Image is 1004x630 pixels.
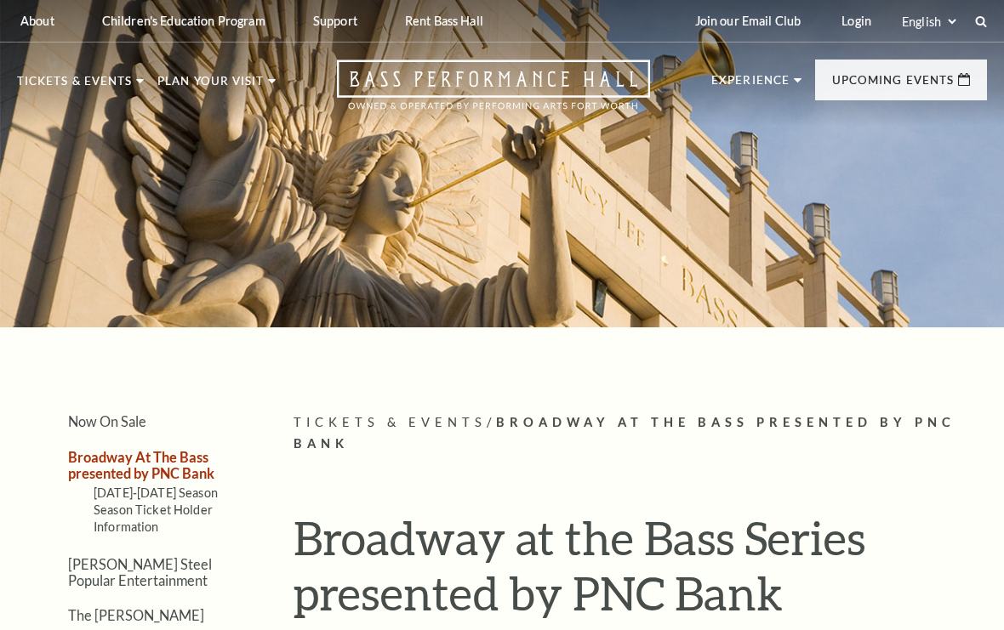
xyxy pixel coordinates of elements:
[294,415,487,429] span: Tickets & Events
[294,412,987,455] p: /
[68,413,146,429] a: Now On Sale
[832,75,954,95] p: Upcoming Events
[157,76,264,96] p: Plan Your Visit
[17,76,132,96] p: Tickets & Events
[102,14,265,28] p: Children's Education Program
[20,14,54,28] p: About
[898,14,959,30] select: Select:
[405,14,483,28] p: Rent Bass Hall
[94,485,218,500] a: [DATE]-[DATE] Season
[711,75,790,95] p: Experience
[94,502,213,534] a: Season Ticket Holder Information
[294,415,956,451] span: Broadway At The Bass presented by PNC Bank
[68,449,214,481] a: Broadway At The Bass presented by PNC Bank
[68,556,212,588] a: [PERSON_NAME] Steel Popular Entertainment
[313,14,357,28] p: Support
[68,607,204,623] a: The [PERSON_NAME]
